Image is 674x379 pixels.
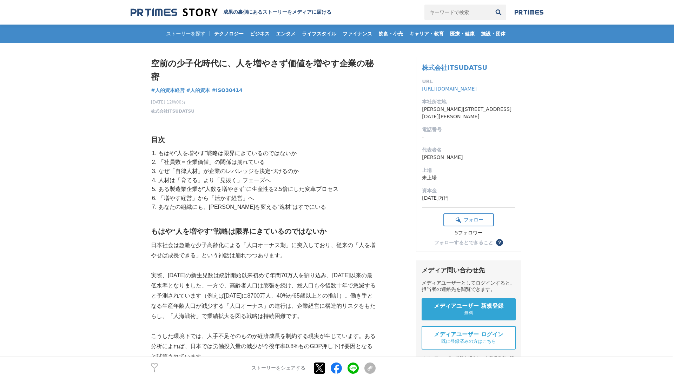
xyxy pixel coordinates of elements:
[340,25,375,43] a: ファイナンス
[157,167,376,176] li: なぜ「自律人材」が企業のレバレッジを決定づけるのか
[251,365,305,371] p: ストーリーをシェアする
[151,87,185,93] span: #人的資本経営
[407,31,447,37] span: キャリア・教育
[340,31,375,37] span: ファイナンス
[186,87,210,94] a: #人的資本
[497,240,502,245] span: ？
[434,302,503,310] span: メディアユーザー 新規登録
[131,8,331,17] a: 成果の裏側にあるストーリーをメディアに届ける 成果の裏側にあるストーリーをメディアに届ける
[212,87,243,94] a: #ISO30414
[464,310,473,316] span: 無料
[447,31,477,37] span: 医療・健康
[422,86,477,92] a: [URL][DOMAIN_NAME]
[422,133,515,141] dd: -
[422,146,515,154] dt: 代表者名
[422,326,516,350] a: メディアユーザー ログイン 既に登録済みの方はこちら
[151,108,194,114] a: 株式会社ITSUDATSU
[273,31,298,37] span: エンタメ
[247,31,272,37] span: ビジネス
[491,5,506,20] button: 検索
[157,185,376,194] li: ある製造業企業が“人数を増やさず”に生産性を2.5倍にした変革プロセス
[515,9,543,15] img: prtimes
[422,78,515,85] dt: URL
[157,158,376,167] li: 「社員数＝企業価値」の関係は崩れている
[422,280,516,293] div: メディアユーザーとしてログインすると、担当者の連絡先を閲覧できます。
[434,240,493,245] div: フォローするとできること
[422,174,515,181] dd: 未上場
[422,194,515,202] dd: [DATE]万円
[422,167,515,174] dt: 上場
[157,202,376,212] li: あなたの組織にも、[PERSON_NAME]を変える“逸材”はすでにいる
[422,64,487,71] a: 株式会社ITSUDATSU
[151,136,165,144] strong: 目次
[223,9,331,15] h2: 成果の裏側にあるストーリーをメディアに届ける
[151,99,194,105] span: [DATE] 12時00分
[211,31,246,37] span: テクノロジー
[151,271,376,321] p: 実際、[DATE]の新生児数は統計開始以来初めて年間70万人を割り込み、[DATE]以来の最低水準となりました。一方で、高齢者人口は膨張を続け、総人口も今後数十年で急減すると予測されています（例...
[131,8,218,17] img: 成果の裏側にあるストーリーをメディアに届ける
[211,25,246,43] a: テクノロジー
[157,149,376,158] li: もはや“人を増やす”戦略は限界にきているのではないか
[212,87,243,93] span: #ISO30414
[157,176,376,185] li: 人材は「育てる」より「見抜く」フェーズへ
[151,370,158,373] p: 1
[247,25,272,43] a: ビジネス
[478,25,508,43] a: 施設・団体
[151,331,376,361] p: こうした環境下では、人手不足そのものが経済成長を制約する現実が生じています。ある分析によれば、日本では労働投入量の減少が今後年率0.8%ものGDP押し下げ要因となると試算されています。
[376,25,406,43] a: 飲食・小売
[422,154,515,161] dd: [PERSON_NAME]
[422,298,516,320] a: メディアユーザー 新規登録 無料
[422,106,515,120] dd: [PERSON_NAME][STREET_ADDRESS][DATE][PERSON_NAME]
[151,87,185,94] a: #人的資本経営
[299,25,339,43] a: ライフスタイル
[441,338,496,345] span: 既に登録済みの方はこちら
[376,31,406,37] span: 飲食・小売
[422,266,516,274] div: メディア問い合わせ先
[151,227,326,235] strong: もはや“人を増やす”戦略は限界にきているのではないか
[422,126,515,133] dt: 電話番号
[478,31,508,37] span: 施設・団体
[447,25,477,43] a: 医療・健康
[443,213,494,226] button: フォロー
[151,240,376,261] p: 日本社会は急激な少子高齢化による「人口オーナス期」に突入しており、従来の「人を増やせば成長できる」という神話は崩れつつあります。
[407,25,447,43] a: キャリア・教育
[151,57,376,84] h1: 空前の少子化時代に、人を増やさず価値を増やす企業の秘密
[299,31,339,37] span: ライフスタイル
[422,187,515,194] dt: 資本金
[422,98,515,106] dt: 本社所在地
[434,331,503,338] span: メディアユーザー ログイン
[424,5,491,20] input: キーワードで検索
[157,194,376,203] li: 「増やす経営」から「活かす経営」へ
[443,230,494,236] div: 5フォロワー
[273,25,298,43] a: エンタメ
[186,87,210,93] span: #人的資本
[496,239,503,246] button: ？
